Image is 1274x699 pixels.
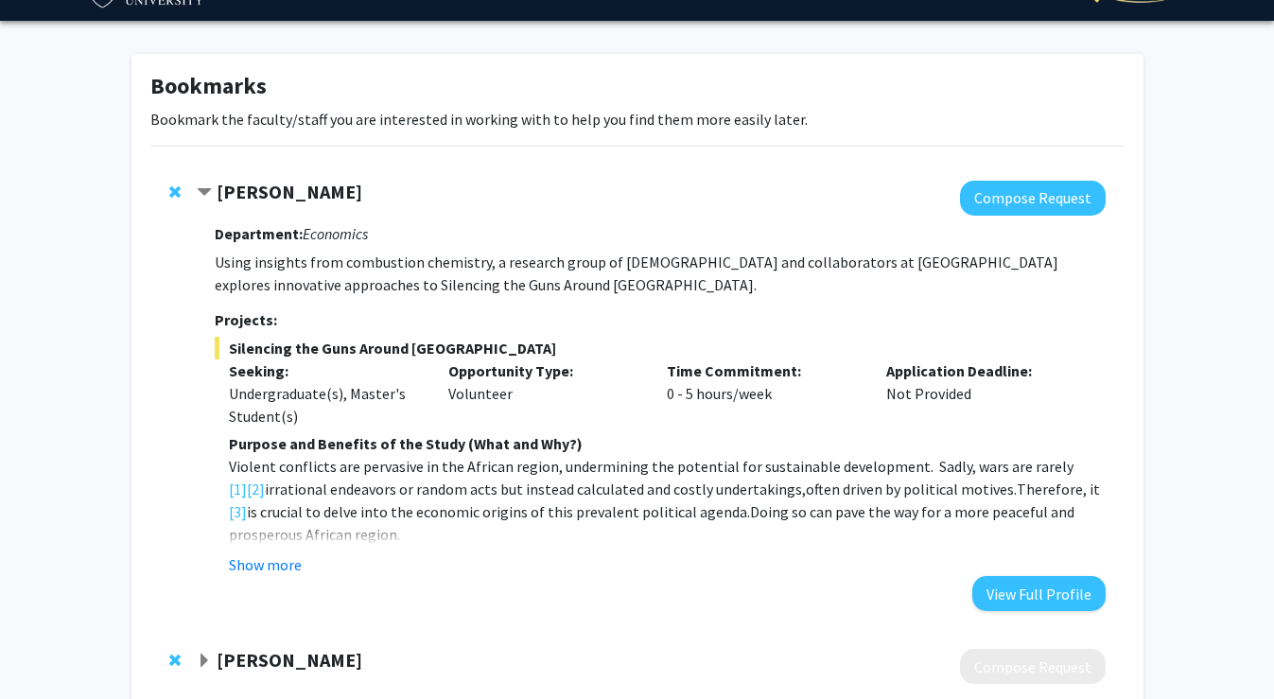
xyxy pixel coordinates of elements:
[972,576,1106,611] button: View Full Profile
[448,359,639,382] p: Opportunity Type:
[215,224,303,243] strong: Department:
[14,614,80,685] iframe: Chat
[169,184,181,200] span: Remove Melvin Ayogu from bookmarks
[150,73,1125,100] h1: Bookmarks
[197,185,212,201] span: Contract Melvin Ayogu Bookmark
[197,654,212,669] span: Expand Alexander Volokh Bookmark
[217,648,362,672] strong: [PERSON_NAME]
[653,359,872,428] div: 0 - 5 hours/week
[229,434,583,453] strong: Purpose and Benefits of the Study (What and Why?)
[960,649,1106,684] button: Compose Request to Alexander Volokh
[215,251,1105,296] p: Using insights from combustion chemistry, a research group of [DEMOGRAPHIC_DATA] and collaborator...
[667,359,858,382] p: Time Commitment:
[150,108,1125,131] p: Bookmark the faculty/staff you are interested in working with to help you find them more easily l...
[229,382,420,428] div: Undergraduate(s), Master's Student(s)
[169,653,181,668] span: Remove Alexander Volokh from bookmarks
[247,478,265,500] a: [2]
[229,553,302,576] button: Show more
[872,359,1091,428] div: Not Provided
[217,180,362,203] strong: [PERSON_NAME]
[960,181,1106,216] button: Compose Request to Melvin Ayogu
[215,310,277,329] strong: Projects:
[229,455,1105,546] p: Violent conflicts are pervasive in the African region, undermining the potential for sustainable ...
[215,337,1105,359] span: Silencing the Guns Around [GEOGRAPHIC_DATA]
[434,359,654,428] div: Volunteer
[303,224,368,243] i: Economics
[229,478,247,500] a: [1]
[886,359,1077,382] p: Application Deadline:
[229,359,420,382] p: Seeking:
[229,500,247,523] a: [3]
